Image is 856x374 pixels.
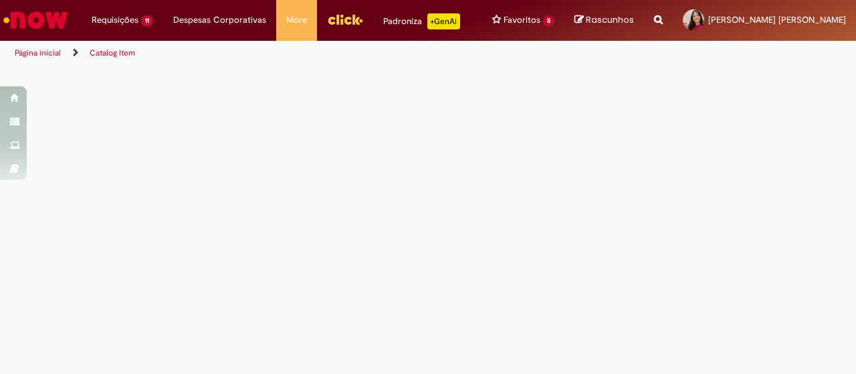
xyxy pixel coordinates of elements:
span: Despesas Corporativas [173,13,266,27]
span: More [286,13,307,27]
p: +GenAi [427,13,460,29]
span: Favoritos [504,13,540,27]
img: click_logo_yellow_360x200.png [327,9,363,29]
a: Catalog Item [90,48,135,58]
img: ServiceNow [1,7,70,33]
a: Página inicial [15,48,61,58]
ul: Trilhas de página [10,41,560,66]
div: Padroniza [383,13,460,29]
span: Rascunhos [586,13,634,26]
span: 5 [543,15,554,27]
span: [PERSON_NAME] [PERSON_NAME] [708,14,846,25]
a: Rascunhos [574,14,634,27]
span: Requisições [92,13,138,27]
span: 11 [141,15,153,27]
